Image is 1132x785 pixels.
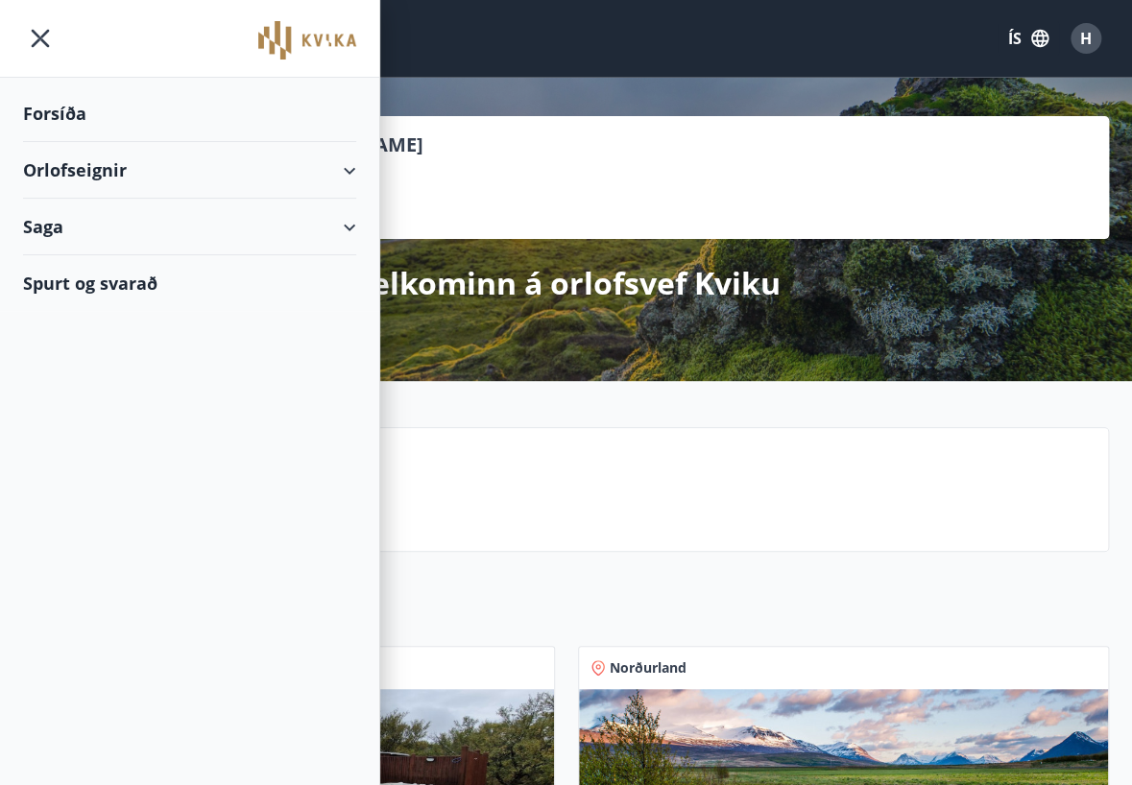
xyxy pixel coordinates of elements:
img: union_logo [258,21,356,59]
span: H [1080,28,1092,49]
p: Velkominn á orlofsvef Kviku [352,262,781,304]
div: Saga [23,199,356,255]
div: Forsíða [23,85,356,142]
span: Norðurland [610,658,686,678]
div: Spurt og svarað [23,255,356,311]
p: Spurt og svarað [164,476,1093,509]
button: menu [23,21,58,56]
div: Orlofseignir [23,142,356,199]
button: H [1063,15,1109,61]
button: ÍS [998,21,1059,56]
